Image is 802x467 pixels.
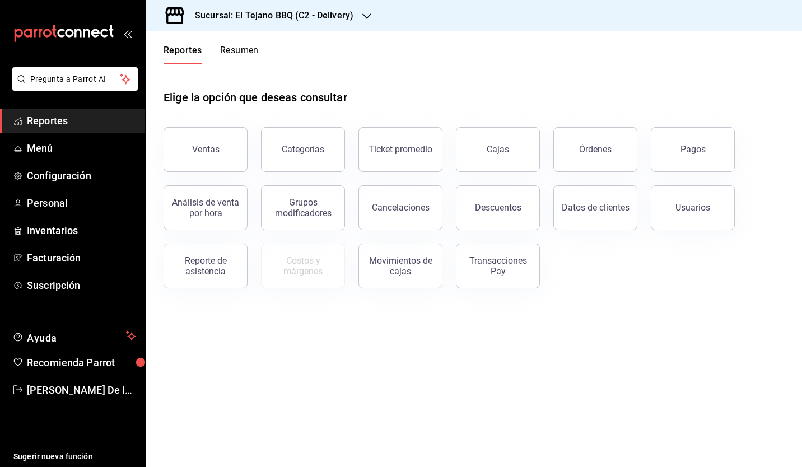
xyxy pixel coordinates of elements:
[27,250,136,265] span: Facturación
[171,255,240,277] div: Reporte de asistencia
[261,127,345,172] button: Categorías
[282,144,324,155] div: Categorías
[30,73,120,85] span: Pregunta a Parrot AI
[358,244,442,288] button: Movimientos de cajas
[553,185,637,230] button: Datos de clientes
[372,202,430,213] div: Cancelaciones
[27,223,136,238] span: Inventarios
[27,278,136,293] span: Suscripción
[27,195,136,211] span: Personal
[366,255,435,277] div: Movimientos de cajas
[27,355,136,370] span: Recomienda Parrot
[651,185,735,230] button: Usuarios
[675,202,710,213] div: Usuarios
[358,127,442,172] button: Ticket promedio
[8,81,138,93] a: Pregunta a Parrot AI
[456,185,540,230] button: Descuentos
[562,202,630,213] div: Datos de clientes
[13,451,136,463] span: Sugerir nueva función
[164,127,248,172] button: Ventas
[487,143,510,156] div: Cajas
[12,67,138,91] button: Pregunta a Parrot AI
[680,144,706,155] div: Pagos
[27,382,136,398] span: [PERSON_NAME] De la [PERSON_NAME]
[186,9,353,22] h3: Sucursal: El Tejano BBQ (C2 - Delivery)
[123,29,132,38] button: open_drawer_menu
[456,244,540,288] button: Transacciones Pay
[164,45,259,64] div: navigation tabs
[192,144,220,155] div: Ventas
[475,202,521,213] div: Descuentos
[456,127,540,172] a: Cajas
[27,141,136,156] span: Menú
[268,197,338,218] div: Grupos modificadores
[164,185,248,230] button: Análisis de venta por hora
[579,144,612,155] div: Órdenes
[369,144,432,155] div: Ticket promedio
[358,185,442,230] button: Cancelaciones
[164,244,248,288] button: Reporte de asistencia
[164,89,347,106] h1: Elige la opción que deseas consultar
[171,197,240,218] div: Análisis de venta por hora
[261,244,345,288] button: Contrata inventarios para ver este reporte
[268,255,338,277] div: Costos y márgenes
[220,45,259,64] button: Resumen
[463,255,533,277] div: Transacciones Pay
[27,168,136,183] span: Configuración
[651,127,735,172] button: Pagos
[27,113,136,128] span: Reportes
[261,185,345,230] button: Grupos modificadores
[553,127,637,172] button: Órdenes
[164,45,202,64] button: Reportes
[27,329,122,343] span: Ayuda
